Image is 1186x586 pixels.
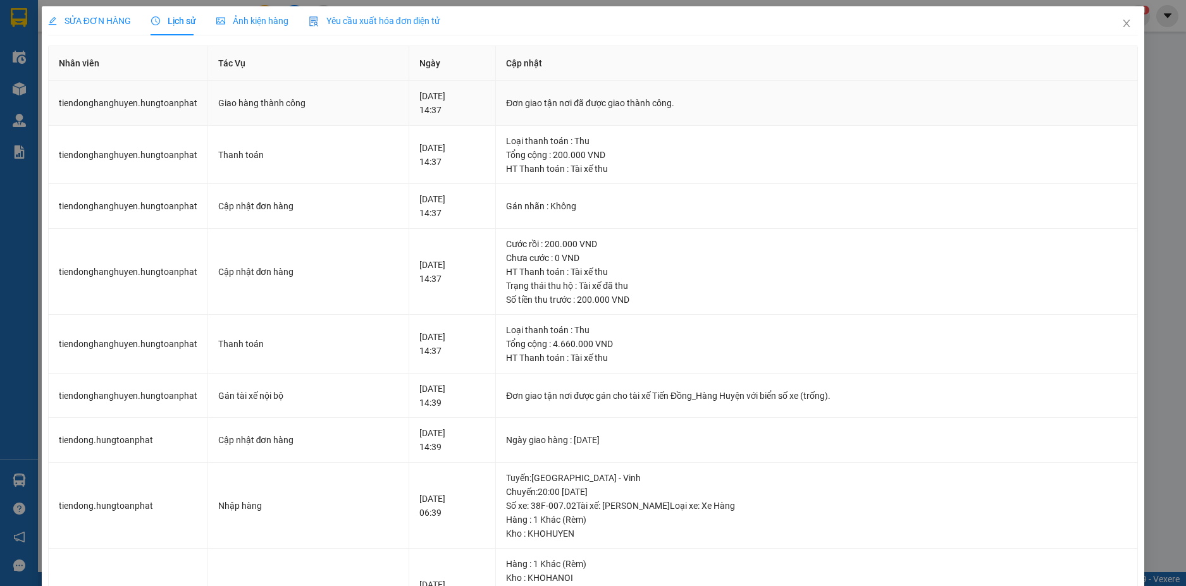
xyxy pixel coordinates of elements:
span: Lịch sử [151,16,196,26]
div: Cập nhật đơn hàng [218,199,398,213]
td: tiendong.hungtoanphat [49,463,208,549]
span: Ảnh kiện hàng [216,16,288,26]
div: Trạng thái thu hộ : Tài xế đã thu [506,279,1127,293]
div: Gán tài xế nội bộ [218,389,398,403]
div: Thanh toán [218,148,398,162]
img: icon [309,16,319,27]
div: Chưa cước : 0 VND [506,251,1127,265]
div: Kho : KHOHUYEN [506,527,1127,540]
div: Số tiền thu trước : 200.000 VND [506,293,1127,307]
div: Loại thanh toán : Thu [506,134,1127,148]
div: [DATE] 14:39 [419,426,486,454]
span: clock-circle [151,16,160,25]
div: Cập nhật đơn hàng [218,265,398,279]
span: picture [216,16,225,25]
div: Hàng : 1 Khác (Rèm) [506,557,1127,571]
td: tiendonghanghuyen.hungtoanphat [49,81,208,126]
div: Kho : KHOHANOI [506,571,1127,585]
td: tiendonghanghuyen.hungtoanphat [49,229,208,315]
td: tiendonghanghuyen.hungtoanphat [49,374,208,418]
span: edit [48,16,57,25]
div: Nhập hàng [218,499,398,513]
td: tiendonghanghuyen.hungtoanphat [49,126,208,185]
div: [DATE] 14:37 [419,192,486,220]
div: Tổng cộng : 4.660.000 VND [506,337,1127,351]
th: Tác Vụ [208,46,409,81]
div: Ngày giao hàng : [DATE] [506,433,1127,447]
span: Yêu cầu xuất hóa đơn điện tử [309,16,441,26]
div: [DATE] 14:37 [419,258,486,286]
div: Đơn giao tận nơi được gán cho tài xế Tiến Đồng_Hàng Huyện với biển số xe (trống). [506,389,1127,403]
th: Cập nhật [496,46,1138,81]
div: [DATE] 14:37 [419,89,486,117]
div: Hàng : 1 Khác (Rèm) [506,513,1127,527]
div: Gán nhãn : Không [506,199,1127,213]
th: Ngày [409,46,497,81]
button: Close [1109,6,1144,42]
div: HT Thanh toán : Tài xế thu [506,162,1127,176]
div: [DATE] 14:37 [419,141,486,169]
div: Cước rồi : 200.000 VND [506,237,1127,251]
div: Thanh toán [218,337,398,351]
div: Cập nhật đơn hàng [218,433,398,447]
span: close [1121,18,1132,28]
div: Đơn giao tận nơi đã được giao thành công. [506,96,1127,110]
div: HT Thanh toán : Tài xế thu [506,351,1127,365]
div: Tổng cộng : 200.000 VND [506,148,1127,162]
div: Loại thanh toán : Thu [506,323,1127,337]
td: tiendonghanghuyen.hungtoanphat [49,184,208,229]
div: [DATE] 06:39 [419,492,486,520]
th: Nhân viên [49,46,208,81]
div: HT Thanh toán : Tài xế thu [506,265,1127,279]
div: Giao hàng thành công [218,96,398,110]
td: tiendonghanghuyen.hungtoanphat [49,315,208,374]
div: [DATE] 14:37 [419,330,486,358]
td: tiendong.hungtoanphat [49,418,208,463]
div: Tuyến : [GEOGRAPHIC_DATA] - Vinh Chuyến: 20:00 [DATE] Số xe: 38F-007.02 Tài xế: [PERSON_NAME] Loạ... [506,471,1127,513]
div: [DATE] 14:39 [419,382,486,410]
span: SỬA ĐƠN HÀNG [48,16,131,26]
